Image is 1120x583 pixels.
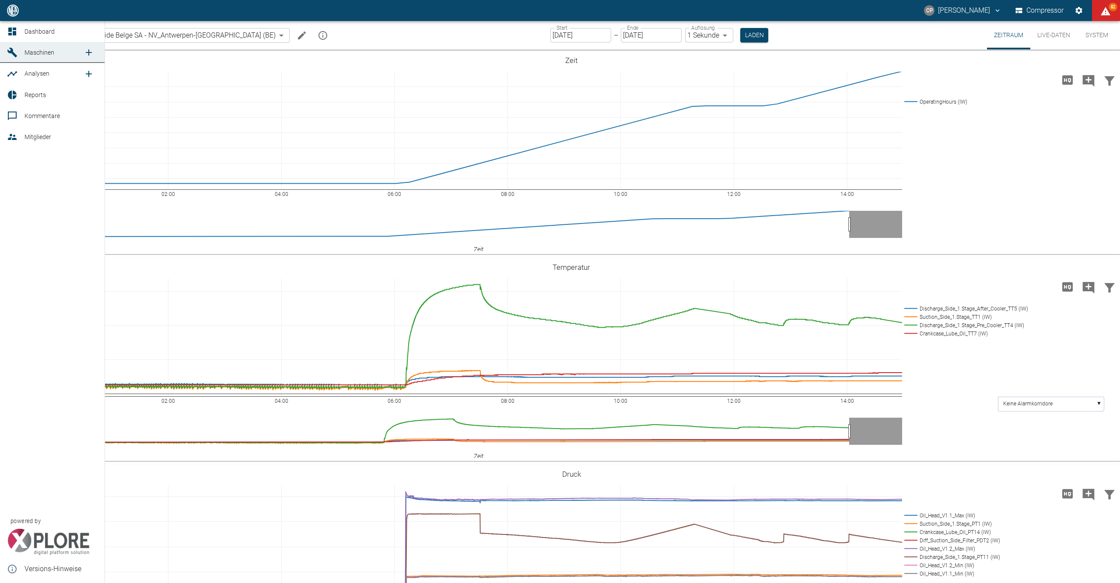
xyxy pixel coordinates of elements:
[1078,69,1099,91] button: Kommentar hinzufügen
[614,30,618,40] p: –
[7,529,90,555] img: Xplore Logo
[80,65,98,83] a: new /analyses/list/0
[1099,69,1120,91] button: Daten filtern
[691,24,715,31] label: Auflösung
[24,28,55,35] span: Dashboard
[627,24,638,31] label: Ende
[1077,21,1116,49] button: System
[1057,75,1078,84] span: Hohe Auflösung
[24,49,54,56] span: Maschinen
[550,28,611,42] input: DD.MM.YYYY
[1099,482,1120,505] button: Daten filtern
[24,112,60,119] span: Kommentare
[6,4,20,16] img: logo
[1057,282,1078,290] span: Hohe Auflösung
[987,21,1030,49] button: Zeitraum
[1109,3,1117,11] span: 82
[10,517,41,525] span: powered by
[32,30,276,41] a: 13.0007/1_Air Liquide Belge SA - NV_Antwerpen-[GEOGRAPHIC_DATA] (BE)
[556,24,567,31] label: Start
[46,30,276,40] span: 13.0007/1_Air Liquide Belge SA - NV_Antwerpen-[GEOGRAPHIC_DATA] (BE)
[293,27,311,44] button: Machine bearbeiten
[1057,489,1078,497] span: Hohe Auflösung
[80,44,98,61] a: new /machines
[24,133,51,140] span: Mitglieder
[24,91,46,98] span: Reports
[1071,3,1087,18] button: Einstellungen
[621,28,682,42] input: DD.MM.YYYY
[1030,21,1077,49] button: Live-Daten
[924,5,934,16] div: CP
[685,28,733,42] div: 1 Sekunde
[923,3,1003,18] button: christoph.palm@neuman-esser.com
[1003,401,1053,407] text: Keine Alarmkorridore
[24,70,49,77] span: Analysen
[1099,276,1120,298] button: Daten filtern
[1078,482,1099,505] button: Kommentar hinzufügen
[1078,276,1099,298] button: Kommentar hinzufügen
[740,28,768,42] button: Laden
[314,27,332,44] button: mission info
[24,564,98,574] span: Versions-Hinweise
[1014,3,1066,18] button: Compressor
